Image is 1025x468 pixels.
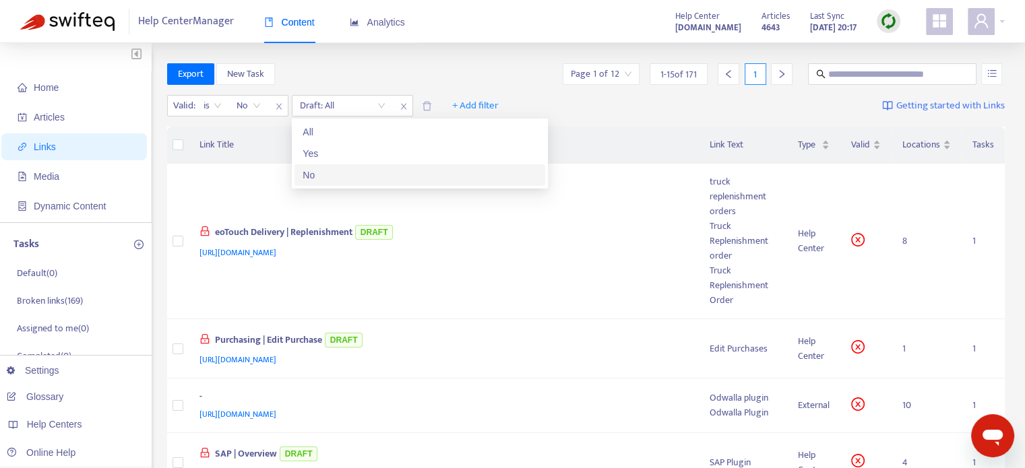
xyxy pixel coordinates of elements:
span: lock [199,226,210,236]
span: is [204,96,222,116]
span: Analytics [350,17,405,28]
span: link [18,142,27,152]
div: Truck Replenishment Order [710,263,776,308]
span: close [395,98,412,114]
span: 1 - 15 of 171 [660,67,697,81]
span: Media [34,171,59,182]
button: unordered-list [981,63,1002,85]
span: close-circle [851,454,865,467]
span: account-book [18,112,27,122]
img: image-link [882,100,893,111]
div: All [303,125,537,139]
strong: [DATE] 20:17 [810,20,857,35]
span: home [18,83,27,92]
div: Help Center [798,334,830,364]
span: Content [264,17,315,28]
span: unordered-list [987,69,997,78]
div: Yes [303,146,537,161]
span: close [270,98,288,114]
span: delete [422,101,432,111]
p: Assigned to me ( 0 ) [17,321,89,335]
div: Help Center [798,226,830,256]
span: left [724,69,733,79]
th: Tasks [962,127,1005,164]
span: close-circle [851,397,865,411]
span: lock [199,447,210,458]
span: DRAFT [280,446,318,461]
span: Valid : [168,96,197,116]
span: area-chart [350,18,359,27]
th: Link Title [189,127,700,164]
span: right [777,69,786,79]
span: [URL][DOMAIN_NAME] [199,353,276,366]
a: Getting started with Links [882,95,1005,116]
span: Valid [851,137,870,152]
span: close-circle [851,233,865,246]
th: Locations [892,127,962,164]
strong: 4643 [762,20,780,35]
td: 10 [892,378,962,433]
span: Help Centers [27,419,82,430]
span: Last Sync [810,9,844,24]
div: Yes [294,143,545,164]
span: + Add filter [452,98,499,114]
span: Locations [902,137,940,152]
span: Export [178,67,204,81]
button: + Add filter [442,95,509,116]
div: Truck Replenishment order [710,219,776,263]
div: External [798,398,830,413]
span: Help Center Manager [138,9,234,34]
p: Tasks [13,236,39,253]
span: appstore [931,13,948,29]
span: container [18,201,27,211]
span: DRAFT [355,225,394,240]
span: Home [34,82,59,93]
span: No [237,96,261,116]
div: Purchasing | Edit Purchase [199,330,683,352]
div: truck replenishment orders [710,174,776,219]
span: Dynamic Content [34,201,106,211]
span: book [264,18,274,27]
th: Valid [840,127,892,164]
span: DRAFT [325,333,363,347]
p: Default ( 0 ) [17,266,57,280]
a: Settings [7,365,59,376]
p: Completed ( 0 ) [17,349,71,363]
img: sync.dc5367851b00ba804db3.png [880,13,897,30]
div: SAP | Overview [199,444,683,466]
div: Edit Purchases [710,341,776,356]
span: [URL][DOMAIN_NAME] [199,407,276,421]
span: New Task [227,67,264,81]
div: Odwalla Plugin [710,405,776,420]
a: [DOMAIN_NAME] [675,20,741,35]
div: Odwalla plugin [710,391,776,405]
td: 1 [962,378,1005,433]
button: New Task [216,63,275,85]
span: Links [34,141,56,152]
span: Articles [34,112,65,123]
div: All [294,121,545,143]
button: Export [167,63,214,85]
span: Help Center [675,9,720,24]
span: [URL][DOMAIN_NAME] [199,246,276,259]
a: Glossary [7,391,63,402]
th: Link Text [699,127,787,164]
td: 1 [892,319,962,378]
span: plus-circle [134,240,144,249]
td: 8 [892,164,962,319]
span: Getting started with Links [896,98,1005,114]
div: No [303,168,537,182]
span: file-image [18,172,27,181]
td: 1 [962,319,1005,378]
td: 1 [962,164,1005,319]
img: Swifteq [20,12,115,31]
div: - [199,389,683,407]
div: No [294,164,545,186]
a: Online Help [7,447,75,458]
span: Type [798,137,819,152]
span: user [973,13,989,29]
div: 1 [745,63,766,85]
span: Articles [762,9,790,24]
th: Type [787,127,840,164]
